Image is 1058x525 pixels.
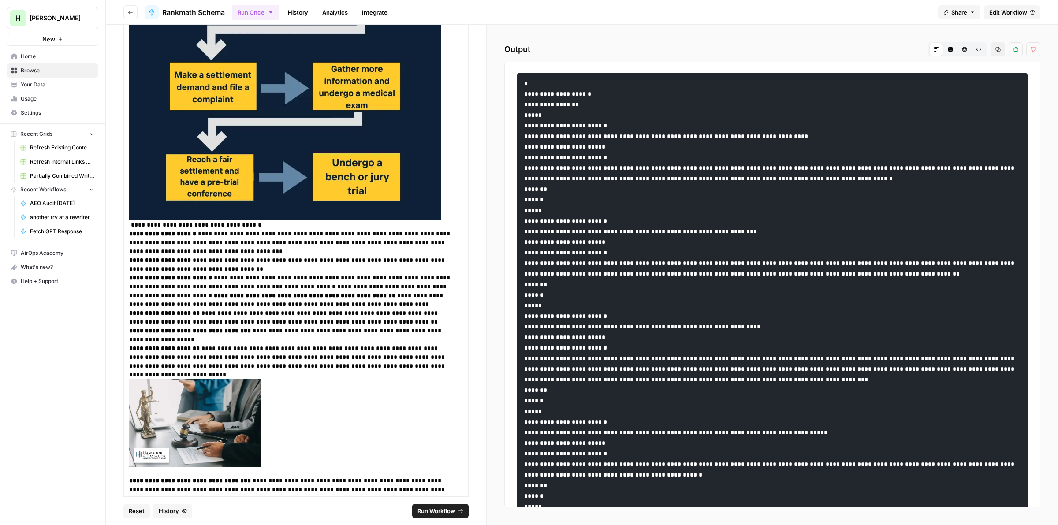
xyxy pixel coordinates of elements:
span: Share [951,8,967,17]
span: Rankmath Schema [162,7,225,18]
div: What's new? [7,261,98,274]
span: Usage [21,95,94,103]
button: What's new? [7,260,98,274]
span: Browse [21,67,94,74]
span: H [15,13,21,23]
a: Integrate [357,5,393,19]
span: History [159,506,179,515]
span: New [42,35,55,44]
button: History [153,504,192,518]
button: Workspace: Hasbrook [7,7,98,29]
span: Home [21,52,94,60]
span: Run Workflow [417,506,455,515]
a: Settings [7,106,98,120]
button: Run Once [232,5,279,20]
span: AEO Audit [DATE] [30,199,94,207]
span: another try at a rewriter [30,213,94,221]
span: Reset [129,506,145,515]
a: Analytics [317,5,353,19]
button: New [7,33,98,46]
a: AirOps Academy [7,246,98,260]
a: Browse [7,63,98,78]
h2: Output [504,42,1040,56]
a: another try at a rewriter [16,210,98,224]
span: Refresh Internal Links Grid (1) [30,158,94,166]
span: Your Data [21,81,94,89]
span: Recent Workflows [20,186,66,194]
span: Edit Workflow [989,8,1027,17]
span: AirOps Academy [21,249,94,257]
a: Refresh Existing Content [DATE] [16,141,98,155]
a: Partially Combined Writer Grid [16,169,98,183]
span: Help + Support [21,277,94,285]
a: Usage [7,92,98,106]
a: Fetch GPT Response [16,224,98,238]
span: Recent Grids [20,130,52,138]
a: Home [7,49,98,63]
a: AEO Audit [DATE] [16,196,98,210]
span: Partially Combined Writer Grid [30,172,94,180]
button: Run Workflow [412,504,469,518]
span: Refresh Existing Content [DATE] [30,144,94,152]
a: Your Data [7,78,98,92]
a: Rankmath Schema [145,5,225,19]
span: [PERSON_NAME] [30,14,83,22]
span: Settings [21,109,94,117]
a: Edit Workflow [984,5,1040,19]
button: Reset [123,504,150,518]
a: History [283,5,313,19]
button: Recent Workflows [7,183,98,196]
button: Share [938,5,980,19]
span: Fetch GPT Response [30,227,94,235]
button: Help + Support [7,274,98,288]
a: Refresh Internal Links Grid (1) [16,155,98,169]
button: Recent Grids [7,127,98,141]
